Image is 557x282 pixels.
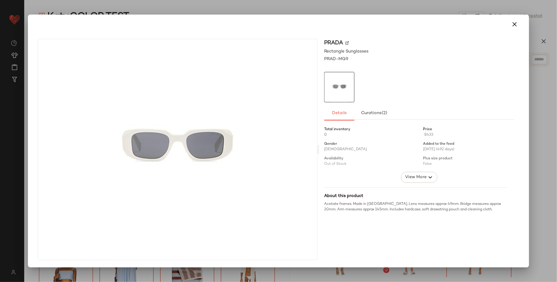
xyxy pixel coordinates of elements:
span: Prada [324,39,343,47]
span: PRAD-MG9 [324,56,348,62]
span: (2) [382,111,388,116]
span: Rectangle Sunglasses [324,48,368,55]
span: Details [332,111,347,116]
img: svg%3e [345,41,349,45]
span: View More [405,174,427,181]
button: View More [401,172,438,183]
span: Curations [361,111,388,116]
img: PRAD-MG9_V1.jpg [38,39,317,260]
div: About this product [324,193,507,199]
img: PRAD-MG9_V1.jpg [324,72,354,102]
div: Acetate frames. Made in [GEOGRAPHIC_DATA]. Lens measures approx 49mm. Bridge measures approx 20mm... [324,202,507,212]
